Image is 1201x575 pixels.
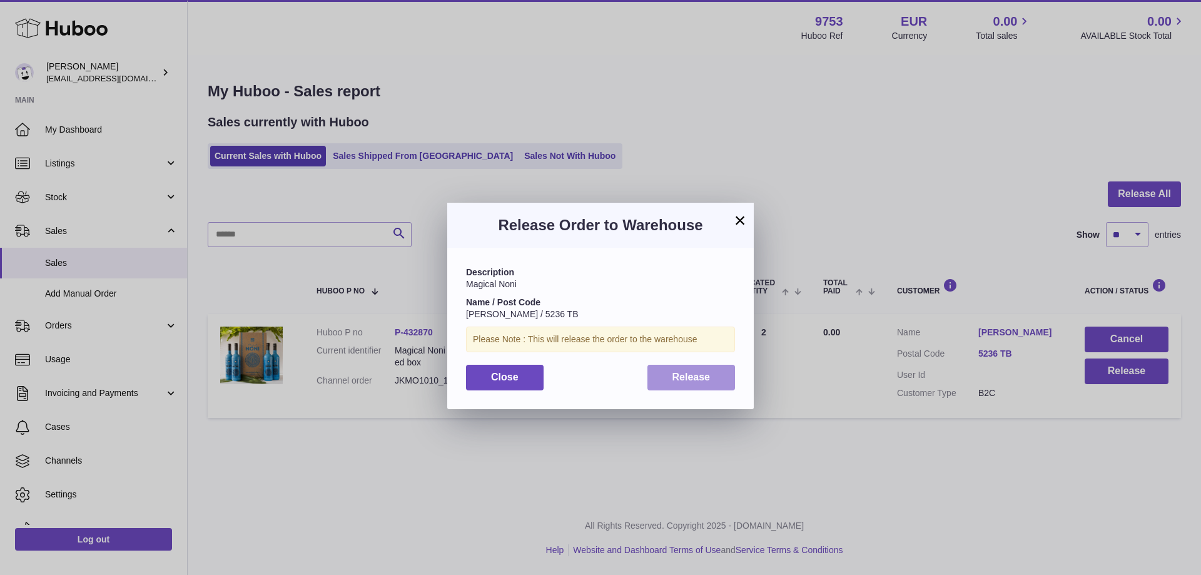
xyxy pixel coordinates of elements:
[672,372,711,382] span: Release
[466,279,517,289] span: Magical Noni
[466,365,544,390] button: Close
[732,213,747,228] button: ×
[466,297,540,307] strong: Name / Post Code
[466,215,735,235] h3: Release Order to Warehouse
[466,327,735,352] div: Please Note : This will release the order to the warehouse
[647,365,736,390] button: Release
[491,372,519,382] span: Close
[466,267,514,277] strong: Description
[466,309,578,319] span: [PERSON_NAME] / 5236 TB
